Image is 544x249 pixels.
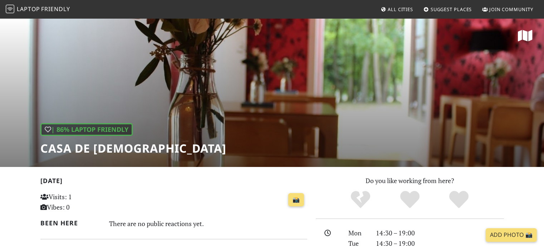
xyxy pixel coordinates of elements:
[431,6,472,13] span: Suggest Places
[479,3,536,16] a: Join Community
[385,190,435,210] div: Yes
[388,6,413,13] span: All Cities
[372,228,508,238] div: 14:30 – 19:00
[288,193,304,207] a: 📸
[40,142,226,155] h1: Casa de [DEMOGRAPHIC_DATA]
[40,123,133,136] div: | 86% Laptop Friendly
[372,238,508,249] div: 14:30 – 19:00
[434,190,484,210] div: Definitely!
[316,176,504,186] p: Do you like working from here?
[344,228,371,238] div: Mon
[344,238,371,249] div: Tue
[378,3,416,16] a: All Cities
[489,6,533,13] span: Join Community
[41,5,70,13] span: Friendly
[336,190,385,210] div: No
[40,219,101,227] h2: Been here
[6,5,14,13] img: LaptopFriendly
[40,177,307,187] h2: [DATE]
[486,228,537,242] a: Add Photo 📸
[109,218,307,229] div: There are no public reactions yet.
[17,5,40,13] span: Laptop
[6,3,70,16] a: LaptopFriendly LaptopFriendly
[40,192,124,212] p: Visits: 1 Vibes: 0
[421,3,475,16] a: Suggest Places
